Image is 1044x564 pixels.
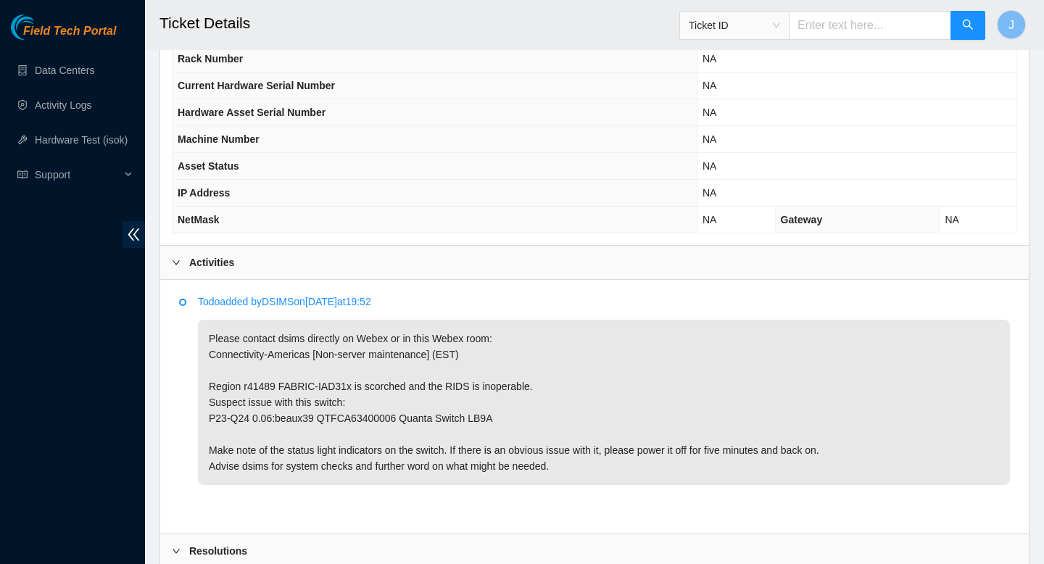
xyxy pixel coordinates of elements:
[35,65,94,76] a: Data Centers
[11,14,73,40] img: Akamai Technologies
[178,160,239,172] span: Asset Status
[178,133,260,145] span: Machine Number
[123,221,145,248] span: double-left
[689,14,780,36] span: Ticket ID
[997,10,1026,39] button: J
[962,19,974,33] span: search
[35,99,92,111] a: Activity Logs
[703,160,716,172] span: NA
[950,11,985,40] button: search
[160,246,1029,279] div: Activities
[198,294,1010,310] p: Todo added by DSIMS on [DATE] at 19:52
[178,107,326,118] span: Hardware Asset Serial Number
[789,11,951,40] input: Enter text here...
[172,258,181,267] span: right
[703,214,716,225] span: NA
[178,80,335,91] span: Current Hardware Serial Number
[189,543,247,559] b: Resolutions
[11,26,116,45] a: Akamai TechnologiesField Tech Portal
[703,133,716,145] span: NA
[703,107,716,118] span: NA
[35,160,120,189] span: Support
[703,53,716,65] span: NA
[178,187,230,199] span: IP Address
[198,320,1010,485] p: Please contact dsims directly on Webex or in this Webex room: Connectivity-Americas [Non-server m...
[703,187,716,199] span: NA
[781,214,823,225] span: Gateway
[1008,16,1014,34] span: J
[35,134,128,146] a: Hardware Test (isok)
[17,170,28,180] span: read
[703,80,716,91] span: NA
[178,53,243,65] span: Rack Number
[172,547,181,555] span: right
[23,25,116,38] span: Field Tech Portal
[189,254,234,270] b: Activities
[945,214,958,225] span: NA
[178,214,220,225] span: NetMask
